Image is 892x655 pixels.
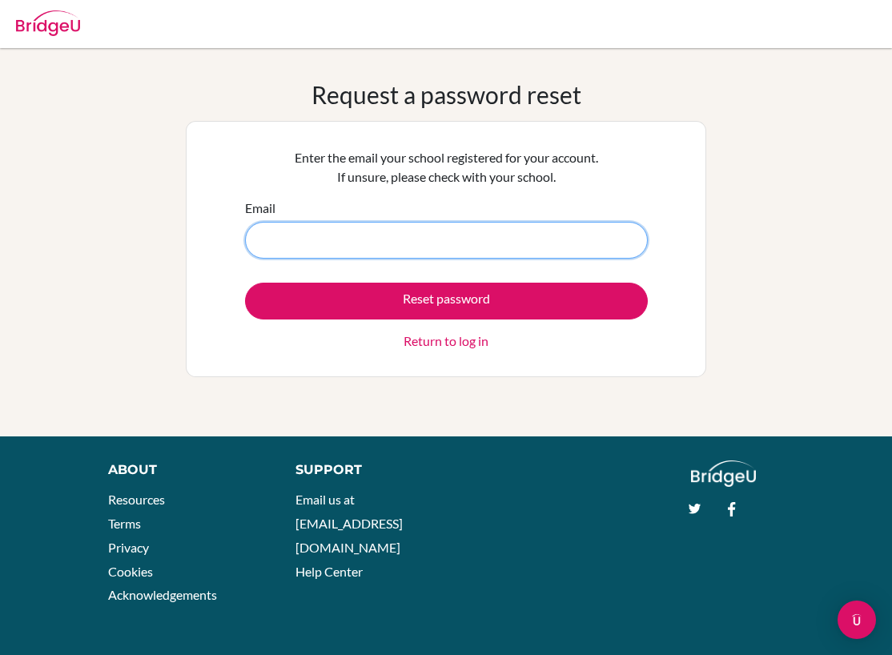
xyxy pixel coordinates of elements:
[108,564,153,579] a: Cookies
[311,80,581,109] h1: Request a password reset
[108,587,217,602] a: Acknowledgements
[404,332,488,351] a: Return to log in
[108,460,259,480] div: About
[838,601,876,639] div: Open Intercom Messenger
[691,460,756,487] img: logo_white@2x-f4f0deed5e89b7ecb1c2cc34c3e3d731f90f0f143d5ea2071677605dd97b5244.png
[295,564,363,579] a: Help Center
[108,540,149,555] a: Privacy
[245,283,648,319] button: Reset password
[295,460,432,480] div: Support
[295,492,403,554] a: Email us at [EMAIL_ADDRESS][DOMAIN_NAME]
[108,516,141,531] a: Terms
[108,492,165,507] a: Resources
[16,10,80,36] img: Bridge-U
[245,148,648,187] p: Enter the email your school registered for your account. If unsure, please check with your school.
[245,199,275,218] label: Email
